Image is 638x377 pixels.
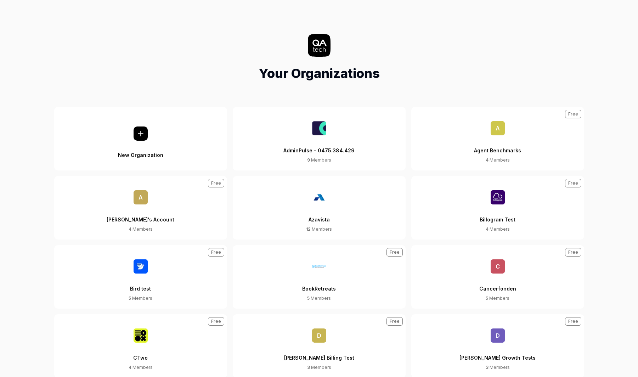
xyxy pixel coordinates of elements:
[307,364,331,371] div: Members
[54,245,227,309] button: Bird test5 MembersFree
[233,107,406,170] a: AdminPulse - 0475.384.429 LogoAdminPulse - 0475.384.4299 Members
[129,295,152,302] div: Members
[312,328,326,343] span: D
[134,190,148,204] span: A
[486,296,488,301] span: 5
[233,245,406,309] a: BookRetreats LogoBookRetreats5 MembersFree
[233,245,406,309] button: BookRetreats5 MembersFree
[309,204,330,226] div: Azavista
[284,343,354,364] div: [PERSON_NAME] Billing Test
[306,226,311,232] span: 12
[479,274,516,295] div: Cancerfonden
[283,135,355,157] div: AdminPulse - 0475.384.429
[130,274,151,295] div: Bird test
[486,364,510,371] div: Members
[312,121,326,135] img: AdminPulse - 0475.384.429 Logo
[107,204,174,226] div: [PERSON_NAME]'s Account
[386,248,403,257] div: Free
[306,226,332,232] div: Members
[54,245,227,309] a: Bird test LogoBird test5 MembersFree
[54,107,227,170] button: New Organization
[459,343,536,364] div: [PERSON_NAME] Growth Tests
[565,248,581,257] div: Free
[411,245,584,309] button: CCancerfonden5 MembersFree
[486,365,489,370] span: 3
[411,176,584,240] button: Billogram Test4 MembersFree
[491,121,505,135] span: A
[486,295,509,302] div: Members
[565,317,581,326] div: Free
[129,365,131,370] span: 4
[233,107,406,170] button: AdminPulse - 0475.384.4299 Members
[307,295,331,302] div: Members
[491,328,505,343] span: D
[307,365,310,370] span: 3
[54,176,227,240] button: A[PERSON_NAME]'s Account4 MembersFree
[565,110,581,118] div: Free
[411,107,584,170] button: AAgent Benchmarks4 MembersFree
[134,259,148,274] img: Bird test Logo
[302,274,336,295] div: BookRetreats
[129,364,153,371] div: Members
[118,141,163,158] div: New Organization
[259,64,380,83] h1: Your Organizations
[307,157,310,163] span: 9
[233,176,406,240] button: Azavista12 Members
[312,190,326,204] img: Azavista Logo
[129,226,131,232] span: 4
[307,296,310,301] span: 5
[491,259,505,274] span: C
[486,226,489,232] span: 4
[134,328,148,343] img: CTwo Logo
[411,176,584,240] a: Billogram Test LogoBillogram Test4 MembersFree
[208,179,224,187] div: Free
[486,157,489,163] span: 4
[474,135,521,157] div: Agent Benchmarks
[480,204,515,226] div: Billogram Test
[208,248,224,257] div: Free
[486,226,510,232] div: Members
[491,190,505,204] img: Billogram Test Logo
[565,179,581,187] div: Free
[133,343,148,364] div: CTwo
[486,157,510,163] div: Members
[233,176,406,240] a: Azavista LogoAzavista12 Members
[208,317,224,326] div: Free
[307,157,331,163] div: Members
[129,296,131,301] span: 5
[129,226,153,232] div: Members
[312,259,326,274] img: BookRetreats Logo
[386,317,403,326] div: Free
